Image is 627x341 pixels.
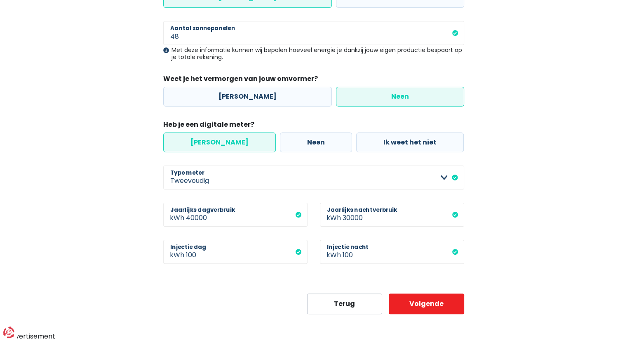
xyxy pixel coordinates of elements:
label: Ik weet het niet [356,133,464,152]
legend: Weet je het vermorgen van jouw omvormer? [163,74,464,87]
span: kWh [320,203,343,227]
button: Terug [307,294,383,314]
span: kWh [320,240,343,264]
label: Neen [280,133,352,152]
div: Met deze informatie kunnen wij bepalen hoeveel energie je dankzij jouw eigen productie bespaart o... [163,47,464,61]
button: Volgende [389,294,464,314]
span: kWh [163,240,186,264]
legend: Heb je een digitale meter? [163,120,464,133]
label: [PERSON_NAME] [163,87,332,107]
label: Neen [336,87,464,107]
label: [PERSON_NAME] [163,133,276,152]
span: kWh [163,203,186,227]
